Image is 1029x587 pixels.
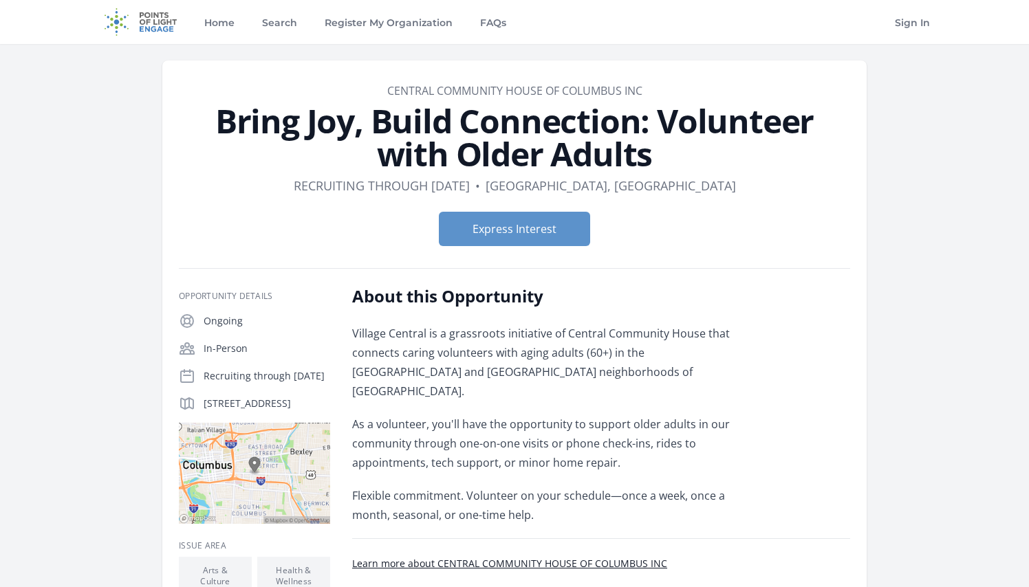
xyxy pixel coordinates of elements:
[352,557,667,570] a: Learn more about CENTRAL COMMUNITY HOUSE OF COLUMBUS INC
[475,176,480,195] div: •
[204,342,330,355] p: In-Person
[294,176,470,195] dd: Recruiting through [DATE]
[352,285,755,307] h2: About this Opportunity
[486,176,736,195] dd: [GEOGRAPHIC_DATA], [GEOGRAPHIC_DATA]
[352,324,755,401] p: Village Central is a grassroots initiative of Central Community House that connects caring volunt...
[204,369,330,383] p: Recruiting through [DATE]
[179,291,330,302] h3: Opportunity Details
[352,414,755,472] p: As a volunteer, you'll have the opportunity to support older adults in our community through one-...
[439,212,590,246] button: Express Interest
[179,104,850,170] h1: Bring Joy, Build Connection: Volunteer with Older Adults
[387,83,642,98] a: CENTRAL COMMUNITY HOUSE OF COLUMBUS INC
[179,423,330,524] img: Map
[204,314,330,328] p: Ongoing
[352,486,755,524] p: Flexible commitment. Volunteer on your schedule—once a week, once a month, seasonal, or one-time ...
[204,397,330,410] p: [STREET_ADDRESS]
[179,540,330,551] h3: Issue area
